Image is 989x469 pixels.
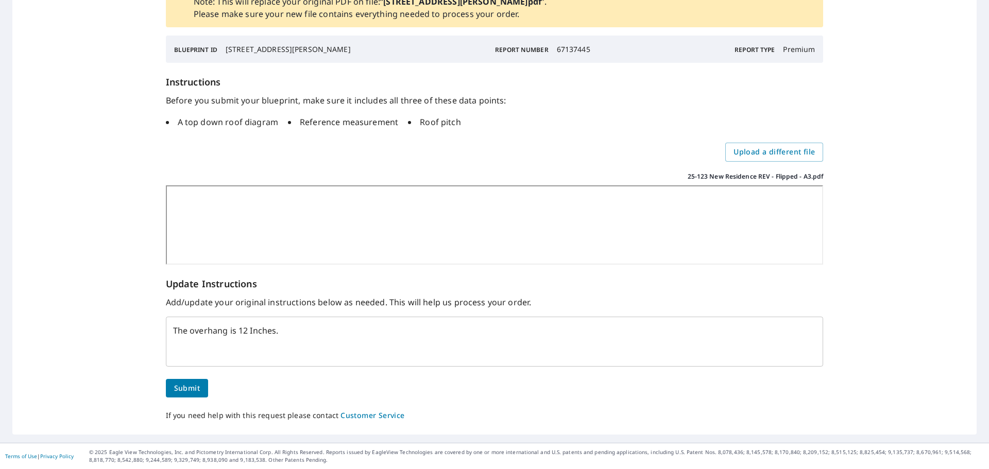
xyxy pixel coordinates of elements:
p: Blueprint ID [174,45,217,55]
button: Submit [166,379,208,398]
textarea: The overhang is 12 Inches. [173,326,816,357]
p: Add/update your original instructions below as needed. This will help us process your order. [166,296,824,308]
li: A top down roof diagram [166,116,278,128]
p: Report Number [495,45,548,55]
li: Roof pitch [408,116,461,128]
p: If you need help with this request please contact [166,410,824,422]
p: | [5,453,74,459]
p: Report Type [735,45,775,55]
p: Update Instructions [166,277,824,291]
label: Upload a different file [725,143,823,162]
iframe: 25-123 New Residence REV - Flipped - A3.pdf [166,185,824,265]
span: Upload a different file [734,146,815,159]
li: Reference measurement [288,116,398,128]
p: Premium [783,44,815,55]
p: © 2025 Eagle View Technologies, Inc. and Pictometry International Corp. All Rights Reserved. Repo... [89,448,984,464]
span: Submit [174,382,200,395]
p: [STREET_ADDRESS][PERSON_NAME] [226,44,351,55]
a: Terms of Use [5,453,37,460]
a: Privacy Policy [40,453,74,460]
button: Customer Service [340,409,404,422]
p: Before you submit your blueprint, make sure it includes all three of these data points: [166,94,824,107]
h6: Instructions [166,75,824,89]
p: 67137445 [557,44,590,55]
p: 25-123 New Residence REV - Flipped - A3.pdf [688,172,824,181]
